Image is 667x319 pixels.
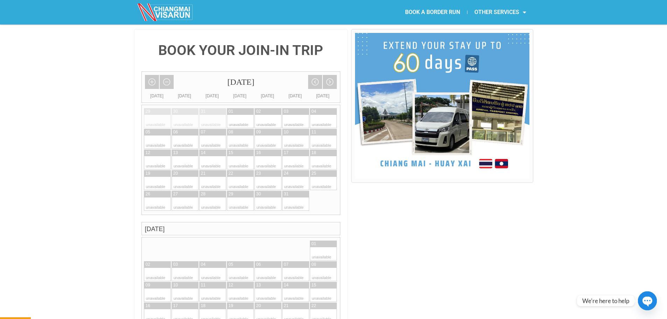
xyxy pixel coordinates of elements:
div: 17 [173,303,178,309]
div: [DATE] [254,92,282,99]
div: [DATE] [141,222,341,235]
div: 09 [256,129,261,135]
div: 04 [201,262,206,268]
div: [DATE] [226,92,254,99]
div: 22 [312,303,316,309]
div: 12 [146,150,150,156]
div: 07 [284,262,289,268]
div: 03 [173,262,178,268]
div: 19 [146,171,150,176]
div: 09 [146,282,150,288]
div: [DATE] [142,72,340,92]
div: 23 [256,171,261,176]
a: OTHER SERVICES [467,4,533,20]
div: 30 [173,109,178,115]
div: 10 [173,282,178,288]
div: 21 [201,171,206,176]
div: 03 [284,109,289,115]
div: [DATE] [199,92,226,99]
div: 18 [312,150,316,156]
div: 18 [201,303,206,309]
div: 28 [201,191,206,197]
div: 22 [229,171,233,176]
div: 11 [201,282,206,288]
div: [DATE] [143,92,171,99]
div: 08 [312,262,316,268]
div: 20 [256,303,261,309]
div: 30 [256,191,261,197]
div: 31 [201,109,206,115]
div: 29 [229,191,233,197]
div: 16 [146,303,150,309]
div: 12 [229,282,233,288]
div: 31 [284,191,289,197]
div: 08 [229,129,233,135]
div: 26 [146,191,150,197]
div: 02 [256,109,261,115]
nav: Menu [334,4,533,20]
div: 19 [229,303,233,309]
div: 25 [312,171,316,176]
div: 05 [229,262,233,268]
div: 01 [312,241,316,247]
div: 20 [173,171,178,176]
div: 15 [312,282,316,288]
div: [DATE] [282,92,309,99]
div: 21 [284,303,289,309]
div: 04 [312,109,316,115]
div: 01 [229,109,233,115]
div: 02 [146,262,150,268]
div: 06 [173,129,178,135]
div: 24 [284,171,289,176]
div: 07 [201,129,206,135]
div: [DATE] [309,92,337,99]
h4: BOOK YOUR JOIN-IN TRIP [141,43,341,57]
div: 10 [284,129,289,135]
div: 29 [146,109,150,115]
a: BOOK A BORDER RUN [398,4,467,20]
div: 17 [284,150,289,156]
div: 27 [173,191,178,197]
div: 14 [284,282,289,288]
div: 05 [146,129,150,135]
div: 11 [312,129,316,135]
div: 15 [229,150,233,156]
div: [DATE] [171,92,199,99]
div: 06 [256,262,261,268]
div: 14 [201,150,206,156]
div: 16 [256,150,261,156]
div: 13 [256,282,261,288]
div: 13 [173,150,178,156]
